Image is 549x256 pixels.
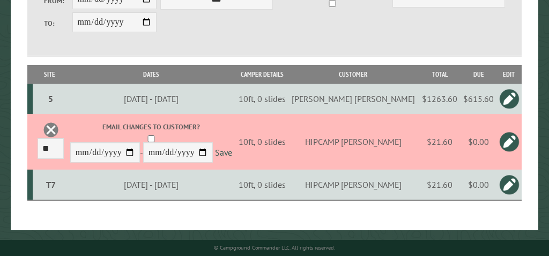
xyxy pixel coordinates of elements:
td: $21.60 [418,114,461,170]
small: © Campground Commander LLC. All rights reserved. [214,244,335,251]
a: Save [215,148,232,158]
div: 5 [37,93,64,104]
td: HIPCAMP [PERSON_NAME] [288,170,418,200]
td: $1263.60 [418,84,461,114]
td: $21.60 [418,170,461,200]
div: [DATE] - [DATE] [68,93,234,104]
th: Dates [66,65,236,84]
label: Email changes to customer? [68,122,234,132]
td: $0.00 [461,114,496,170]
div: T7 [37,179,64,190]
td: 10ft, 0 slides [236,114,288,170]
th: Customer [288,65,418,84]
td: $0.00 [461,170,496,200]
a: Delete this reservation [43,122,59,138]
td: 10ft, 0 slides [236,84,288,114]
td: HIPCAMP [PERSON_NAME] [288,114,418,170]
div: - [68,122,234,165]
label: To: [44,18,72,28]
th: Site [33,65,66,84]
td: [PERSON_NAME] [PERSON_NAME] [288,84,418,114]
th: Total [418,65,461,84]
th: Edit [496,65,522,84]
div: [DATE] - [DATE] [68,179,234,190]
th: Due [461,65,496,84]
td: $615.60 [461,84,496,114]
th: Camper Details [236,65,288,84]
td: 10ft, 0 slides [236,170,288,200]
